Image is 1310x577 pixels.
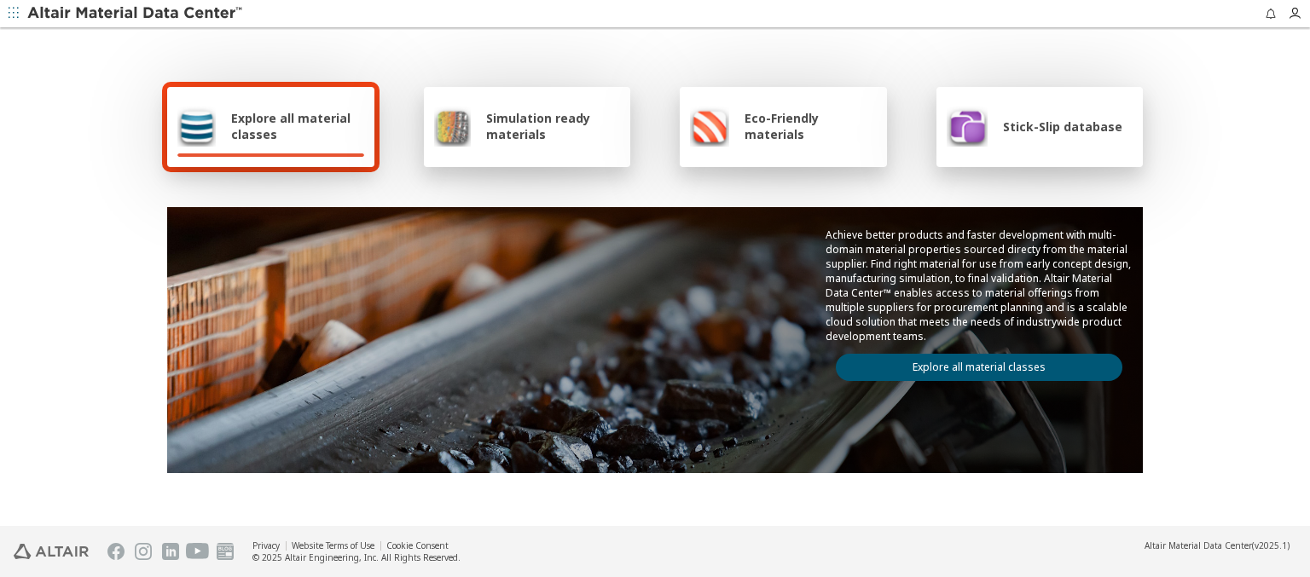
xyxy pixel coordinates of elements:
[1003,118,1122,135] span: Stick-Slip database
[27,5,245,22] img: Altair Material Data Center
[231,110,364,142] span: Explore all material classes
[386,539,449,551] a: Cookie Consent
[1145,539,1252,551] span: Altair Material Data Center
[826,228,1133,343] p: Achieve better products and faster development with multi-domain material properties sourced dire...
[292,539,374,551] a: Website Terms of Use
[252,539,280,551] a: Privacy
[1145,539,1290,551] div: (v2025.1)
[434,106,471,147] img: Simulation ready materials
[836,354,1122,381] a: Explore all material classes
[252,551,461,563] div: © 2025 Altair Engineering, Inc. All Rights Reserved.
[177,106,216,147] img: Explore all material classes
[14,544,89,559] img: Altair Engineering
[947,106,988,147] img: Stick-Slip database
[486,110,620,142] span: Simulation ready materials
[745,110,876,142] span: Eco-Friendly materials
[690,106,729,147] img: Eco-Friendly materials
